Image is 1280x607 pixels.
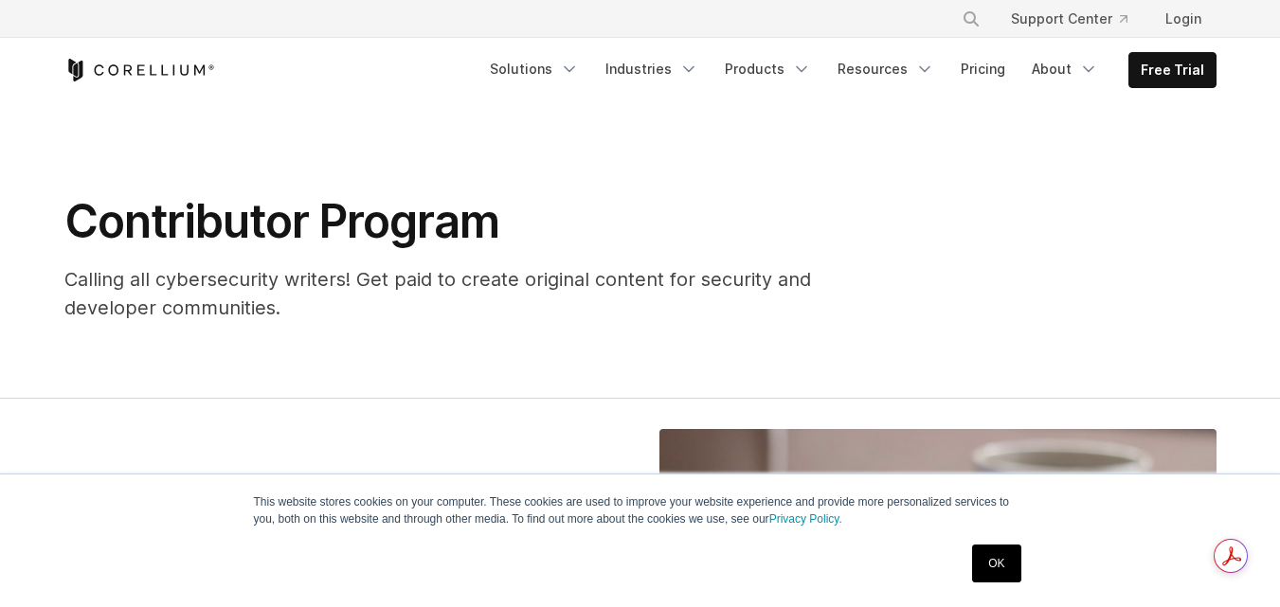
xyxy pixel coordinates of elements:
a: Resources [826,52,946,86]
a: Login [1150,2,1217,36]
a: Solutions [478,52,590,86]
div: Navigation Menu [939,2,1217,36]
a: Privacy Policy. [769,512,842,526]
a: Pricing [949,52,1017,86]
a: Industries [594,52,710,86]
a: OK [972,545,1020,582]
a: About [1020,52,1109,86]
h1: Contributor Program [64,193,865,250]
a: Support Center [996,2,1143,36]
p: This website stores cookies on your computer. These cookies are used to improve your website expe... [254,493,1027,527]
button: Search [954,2,988,36]
a: Corellium Home [64,59,215,81]
div: Navigation Menu [478,52,1217,88]
p: Calling all cybersecurity writers! Get paid to create original content for security and developer... [64,265,865,322]
a: Free Trial [1129,53,1216,87]
a: Products [713,52,822,86]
